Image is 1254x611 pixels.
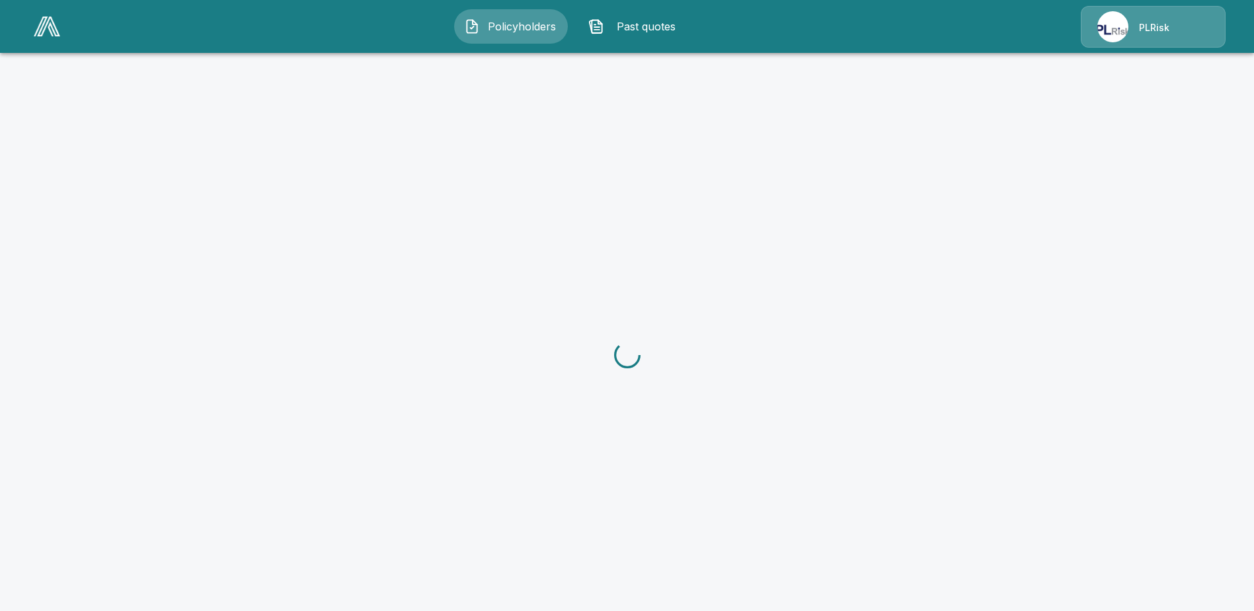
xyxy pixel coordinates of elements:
span: Policyholders [485,19,558,34]
button: Policyholders IconPolicyholders [454,9,568,44]
img: AA Logo [34,17,60,36]
img: Past quotes Icon [588,19,604,34]
span: Past quotes [609,19,682,34]
img: Policyholders Icon [464,19,480,34]
button: Past quotes IconPast quotes [578,9,692,44]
